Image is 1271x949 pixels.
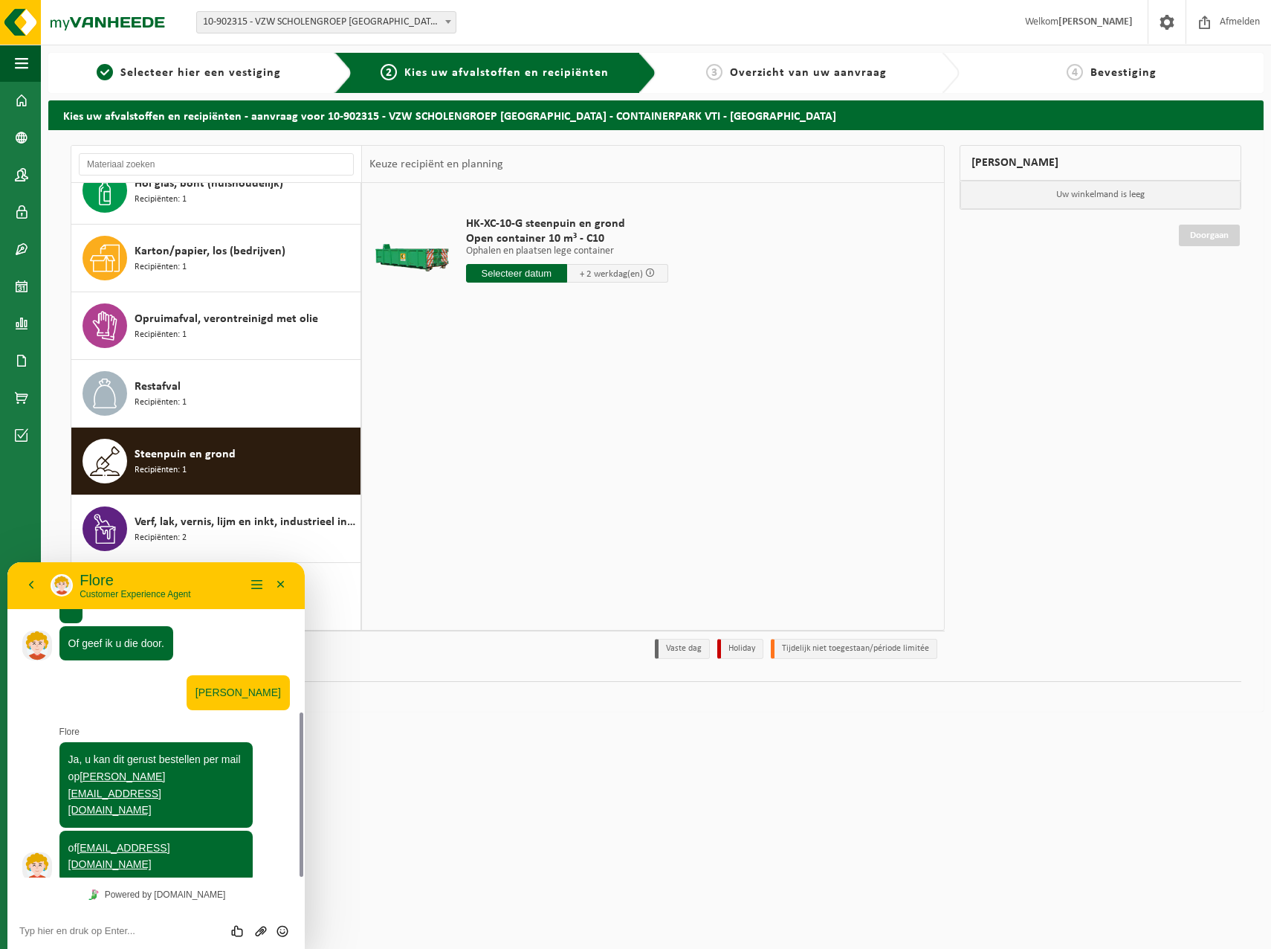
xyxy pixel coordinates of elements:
span: Recipiënten: 1 [135,328,187,342]
span: Open container 10 m³ - C10 [466,231,668,246]
h2: Kies uw afvalstoffen en recipiënten - aanvraag voor 10-902315 - VZW SCHOLENGROEP [GEOGRAPHIC_DATA... [48,100,1264,129]
span: + 2 werkdag(en) [580,269,643,279]
span: Bevestiging [1090,67,1157,79]
span: Overzicht van uw aanvraag [730,67,887,79]
li: Tijdelijk niet toegestaan/période limitée [771,639,937,659]
li: Holiday [717,639,763,659]
span: Restafval [135,378,181,396]
span: 2 [381,64,397,80]
span: Hol glas, bont (huishoudelijk) [135,175,283,193]
li: Vaste dag [655,639,710,659]
strong: [PERSON_NAME] [1058,16,1133,28]
button: Hol glas, bont (huishoudelijk) Recipiënten: 1 [71,157,361,225]
span: Karton/papier, los (bedrijven) [135,242,285,260]
input: Materiaal zoeken [79,153,354,176]
span: 4 [1067,64,1083,80]
button: Opruimafval, verontreinigd met olie Recipiënten: 1 [71,292,361,360]
button: Restafval Recipiënten: 1 [71,360,361,428]
span: Recipiënten: 1 [135,193,187,207]
div: [PERSON_NAME] [960,145,1241,181]
input: Selecteer datum [466,264,567,283]
button: Steenpuin en grond Recipiënten: 1 [71,428,361,495]
span: 10-902315 - VZW SCHOLENGROEP SINT-MICHIEL - CONTAINERPARK VTI - ROESELARE [197,12,456,33]
span: 1 [97,64,113,80]
iframe: chat widget [7,562,305,949]
span: HK-XC-10-G steenpuin en grond [466,216,668,231]
span: Opruimafval, verontreinigd met olie [135,310,318,328]
span: Recipiënten: 1 [135,463,187,477]
span: 3 [706,64,722,80]
span: 10-902315 - VZW SCHOLENGROEP SINT-MICHIEL - CONTAINERPARK VTI - ROESELARE [196,11,456,33]
p: Ophalen en plaatsen lege container [466,246,668,257]
span: Kies uw afvalstoffen en recipiënten [404,67,609,79]
span: Verf, lak, vernis, lijm en inkt, industrieel in kleinverpakking [135,513,357,531]
span: Selecteer hier een vestiging [120,67,281,79]
button: Karton/papier, los (bedrijven) Recipiënten: 1 [71,225,361,292]
a: 1Selecteer hier een vestiging [56,64,323,82]
span: Recipiënten: 1 [135,260,187,274]
div: Keuze recipiënt en planning [362,146,511,183]
span: Recipiënten: 1 [135,396,187,410]
span: Recipiënten: 2 [135,531,187,545]
a: Doorgaan [1179,225,1240,246]
p: Uw winkelmand is leeg [960,181,1241,209]
span: Steenpuin en grond [135,445,236,463]
button: Verf, lak, vernis, lijm en inkt, industrieel in kleinverpakking Recipiënten: 2 [71,495,361,563]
